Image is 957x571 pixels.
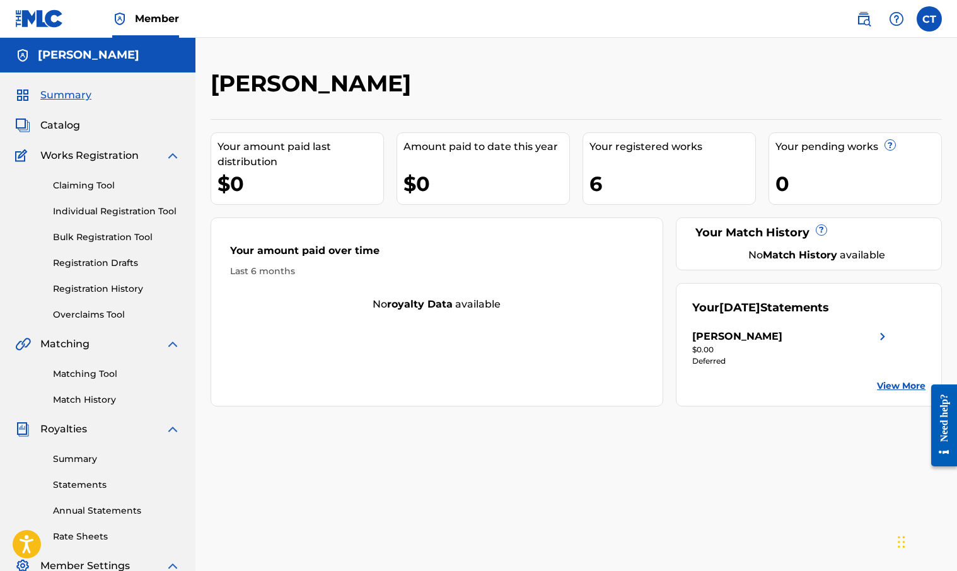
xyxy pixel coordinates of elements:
[692,224,926,241] div: Your Match History
[40,88,91,103] span: Summary
[40,422,87,437] span: Royalties
[40,148,139,163] span: Works Registration
[165,337,180,352] img: expand
[885,140,895,150] span: ?
[692,329,782,344] div: [PERSON_NAME]
[719,301,760,314] span: [DATE]
[15,422,30,437] img: Royalties
[53,367,180,381] a: Matching Tool
[53,231,180,244] a: Bulk Registration Tool
[875,329,890,344] img: right chevron icon
[230,243,644,265] div: Your amount paid over time
[763,249,837,261] strong: Match History
[403,139,569,154] div: Amount paid to date this year
[53,205,180,218] a: Individual Registration Tool
[894,510,957,571] iframe: Chat Widget
[53,478,180,492] a: Statements
[889,11,904,26] img: help
[692,299,829,316] div: Your Statements
[165,148,180,163] img: expand
[15,88,91,103] a: SummarySummary
[217,170,383,198] div: $0
[589,170,755,198] div: 6
[165,422,180,437] img: expand
[53,453,180,466] a: Summary
[692,329,891,367] a: [PERSON_NAME]right chevron icon$0.00Deferred
[40,337,90,352] span: Matching
[211,69,417,98] h2: [PERSON_NAME]
[38,48,139,62] h5: Connor Treacy
[15,337,31,352] img: Matching
[15,88,30,103] img: Summary
[708,248,926,263] div: No available
[403,170,569,198] div: $0
[775,170,941,198] div: 0
[40,118,80,133] span: Catalog
[816,225,826,235] span: ?
[53,393,180,407] a: Match History
[15,9,64,28] img: MLC Logo
[589,139,755,154] div: Your registered works
[15,148,32,163] img: Works Registration
[917,6,942,32] div: User Menu
[898,523,905,561] div: Drag
[922,373,957,477] iframe: Resource Center
[53,530,180,543] a: Rate Sheets
[692,344,891,355] div: $0.00
[692,355,891,367] div: Deferred
[884,6,909,32] div: Help
[217,139,383,170] div: Your amount paid last distribution
[230,265,644,278] div: Last 6 months
[53,504,180,517] a: Annual Statements
[135,11,179,26] span: Member
[211,297,663,312] div: No available
[775,139,941,154] div: Your pending works
[15,48,30,63] img: Accounts
[15,118,30,133] img: Catalog
[53,179,180,192] a: Claiming Tool
[877,379,925,393] a: View More
[851,6,876,32] a: Public Search
[112,11,127,26] img: Top Rightsholder
[53,257,180,270] a: Registration Drafts
[53,282,180,296] a: Registration History
[856,11,871,26] img: search
[387,298,453,310] strong: royalty data
[53,308,180,321] a: Overclaims Tool
[15,118,80,133] a: CatalogCatalog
